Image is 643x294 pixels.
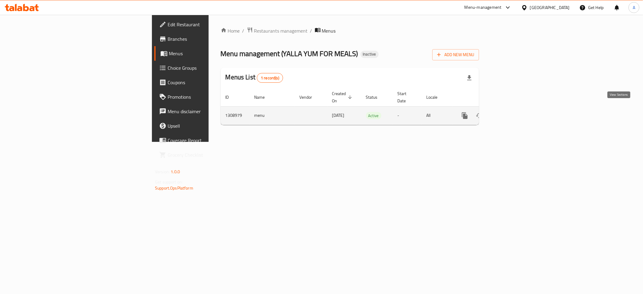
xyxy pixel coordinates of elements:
[257,75,283,81] span: 1 record(s)
[361,52,379,57] span: Inactive
[225,94,237,101] span: ID
[155,184,193,192] a: Support.OpsPlatform
[154,133,259,148] a: Coverage Report
[168,137,254,144] span: Coverage Report
[472,108,487,123] button: Change Status
[168,151,254,158] span: Grocery Checklist
[154,75,259,90] a: Coupons
[257,73,283,83] div: Total records count
[168,108,254,115] span: Menu disclaimer
[168,122,254,129] span: Upsell
[225,73,283,83] h2: Menus List
[332,90,354,104] span: Created On
[398,90,414,104] span: Start Date
[530,4,570,11] div: [GEOGRAPHIC_DATA]
[171,168,180,176] span: 1.0.0
[310,27,312,34] li: /
[247,27,308,35] a: Restaurants management
[453,88,520,107] th: Actions
[633,4,635,11] span: A
[154,90,259,104] a: Promotions
[155,168,170,176] span: Version:
[366,112,381,119] span: Active
[221,88,520,125] table: enhanced table
[169,50,254,57] span: Menus
[361,51,379,58] div: Inactive
[458,108,472,123] button: more
[154,61,259,75] a: Choice Groups
[422,106,453,125] td: All
[154,148,259,162] a: Grocery Checklist
[155,178,183,186] span: Get support on:
[322,27,336,34] span: Menus
[154,46,259,61] a: Menus
[250,106,295,125] td: menu
[168,35,254,43] span: Branches
[432,49,479,60] button: Add New Menu
[168,93,254,101] span: Promotions
[462,71,477,85] div: Export file
[154,119,259,133] a: Upsell
[154,104,259,119] a: Menu disclaimer
[254,27,308,34] span: Restaurants management
[168,64,254,72] span: Choice Groups
[254,94,273,101] span: Name
[221,47,358,60] span: Menu management ( YALLA YUM FOR MEALS )
[332,111,345,119] span: [DATE]
[465,4,502,11] div: Menu-management
[168,21,254,28] span: Edit Restaurant
[393,106,422,125] td: -
[300,94,320,101] span: Vendor
[168,79,254,86] span: Coupons
[221,27,479,35] nav: breadcrumb
[154,17,259,32] a: Edit Restaurant
[366,94,386,101] span: Status
[437,51,474,59] span: Add New Menu
[427,94,446,101] span: Locale
[154,32,259,46] a: Branches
